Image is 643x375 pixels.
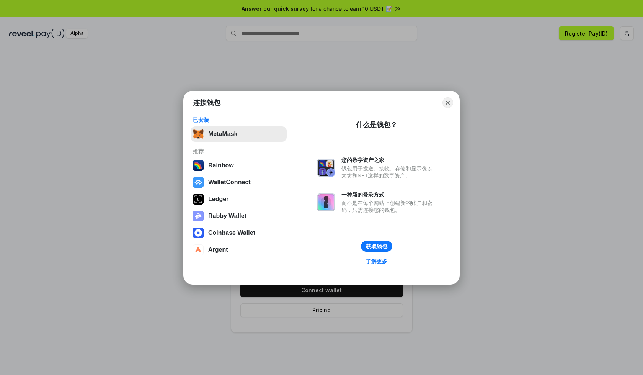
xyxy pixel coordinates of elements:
[208,179,251,186] div: WalletConnect
[193,211,204,221] img: svg+xml,%3Csvg%20xmlns%3D%22http%3A%2F%2Fwww.w3.org%2F2000%2Fsvg%22%20fill%3D%22none%22%20viewBox...
[366,258,387,265] div: 了解更多
[193,116,284,123] div: 已安装
[191,242,287,257] button: Argent
[208,246,228,253] div: Argent
[208,131,237,138] div: MetaMask
[341,200,436,213] div: 而不是在每个网站上创建新的账户和密码，只需连接您的钱包。
[193,129,204,139] img: svg+xml,%3Csvg%20fill%3D%22none%22%20height%3D%2233%22%20viewBox%3D%220%200%2035%2033%22%20width%...
[361,241,392,252] button: 获取钱包
[191,192,287,207] button: Ledger
[208,213,246,219] div: Rabby Wallet
[208,162,234,169] div: Rainbow
[193,160,204,171] img: svg+xml,%3Csvg%20width%3D%22120%22%20height%3D%22120%22%20viewBox%3D%220%200%20120%20120%22%20fil...
[193,177,204,188] img: svg+xml,%3Csvg%20width%3D%2228%22%20height%3D%2228%22%20viewBox%3D%220%200%2028%2028%22%20fill%3D...
[191,158,287,173] button: Rainbow
[193,244,204,255] img: svg+xml,%3Csvg%20width%3D%2228%22%20height%3D%2228%22%20viewBox%3D%220%200%2028%2028%22%20fill%3D...
[191,175,287,190] button: WalletConnect
[193,194,204,205] img: svg+xml,%3Csvg%20xmlns%3D%22http%3A%2F%2Fwww.w3.org%2F2000%2Fsvg%22%20width%3D%2228%22%20height%3...
[341,165,436,179] div: 钱包用于发送、接收、存储和显示像以太坊和NFT这样的数字资产。
[442,97,453,108] button: Close
[191,225,287,241] button: Coinbase Wallet
[366,243,387,250] div: 获取钱包
[341,191,436,198] div: 一种新的登录方式
[356,120,397,129] div: 什么是钱包？
[191,126,287,142] button: MetaMask
[193,148,284,155] div: 推荐
[208,229,255,236] div: Coinbase Wallet
[317,193,335,211] img: svg+xml,%3Csvg%20xmlns%3D%22http%3A%2F%2Fwww.w3.org%2F2000%2Fsvg%22%20fill%3D%22none%22%20viewBox...
[191,208,287,224] button: Rabby Wallet
[193,98,220,107] h1: 连接钱包
[193,228,204,238] img: svg+xml,%3Csvg%20width%3D%2228%22%20height%3D%2228%22%20viewBox%3D%220%200%2028%2028%22%20fill%3D...
[341,157,436,164] div: 您的数字资产之家
[361,256,392,266] a: 了解更多
[208,196,228,203] div: Ledger
[317,159,335,177] img: svg+xml,%3Csvg%20xmlns%3D%22http%3A%2F%2Fwww.w3.org%2F2000%2Fsvg%22%20fill%3D%22none%22%20viewBox...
